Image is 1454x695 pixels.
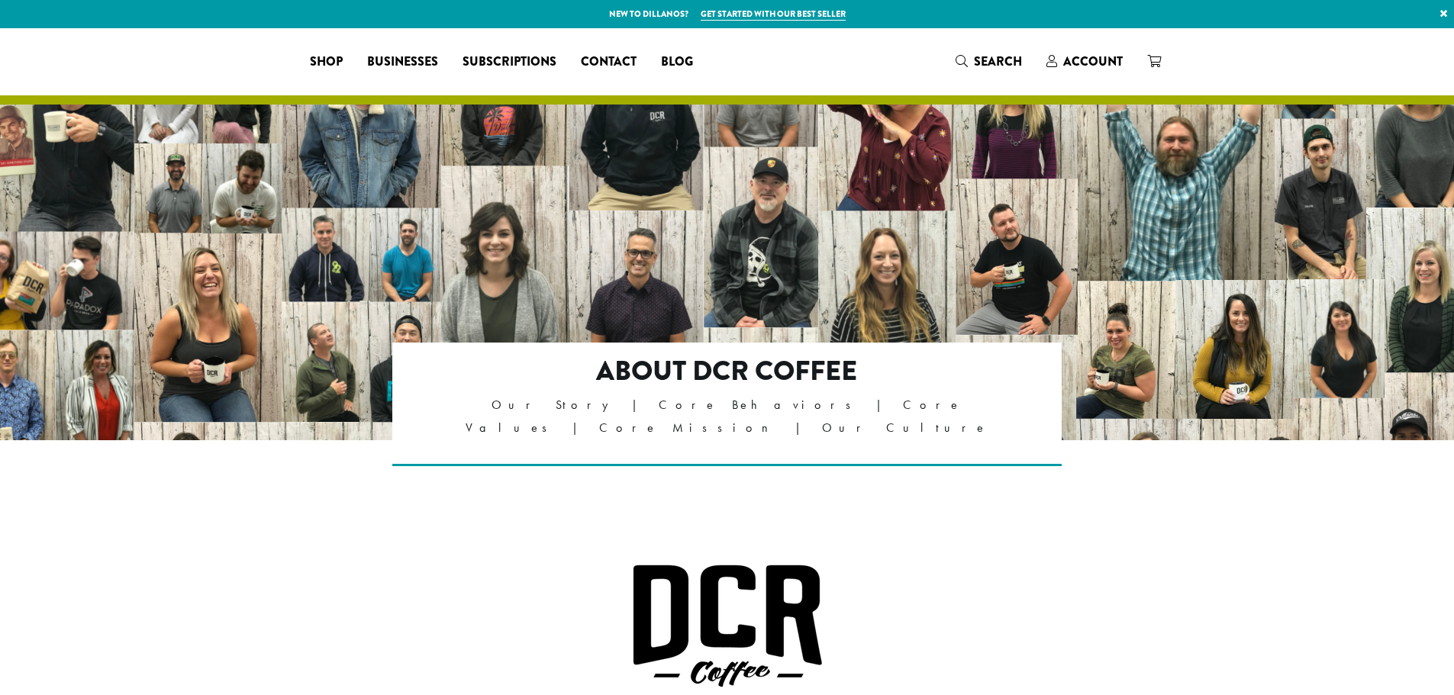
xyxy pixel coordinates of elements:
span: Search [974,53,1022,70]
span: Subscriptions [463,53,556,72]
span: Account [1063,53,1123,70]
span: Contact [581,53,637,72]
img: DCR Coffee Logo [632,564,823,688]
span: Shop [310,53,343,72]
a: Shop [298,50,355,74]
p: Our Story | Core Behaviors | Core Values | Core Mission | Our Culture [458,394,996,439]
span: Businesses [367,53,438,72]
a: Search [943,49,1034,74]
h2: About DCR Coffee [458,355,996,388]
a: Get started with our best seller [701,8,846,21]
span: Blog [661,53,693,72]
